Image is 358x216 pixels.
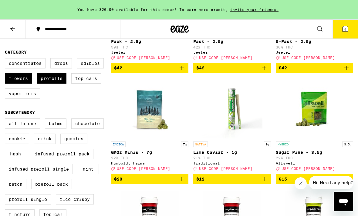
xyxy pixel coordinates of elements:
[5,73,32,84] label: Flowers
[111,150,188,155] p: GMOz Minis - 7g
[309,176,353,189] iframe: Message from company
[111,156,188,160] p: 22% THC
[276,63,353,73] button: Add to bag
[5,149,26,159] label: Hash
[114,177,122,181] span: $28
[276,150,353,155] p: Sugar Pine - 3.5g
[193,150,271,155] p: Lime Caviar - 1g
[77,58,104,68] label: Edibles
[45,118,66,129] label: Balms
[199,167,252,171] span: USE CODE [PERSON_NAME]
[193,63,271,73] button: Add to bag
[193,50,271,54] div: Jeeter
[282,167,335,171] span: USE CODE [PERSON_NAME]
[71,118,104,129] label: Chocolate
[111,141,126,147] p: INDICA
[342,141,353,147] p: 3.5g
[117,56,170,60] span: USE CODE [PERSON_NAME]
[295,177,307,189] iframe: Close message
[111,34,188,44] p: Coconut Lime Quad Infused 5-Pack - 2.5g
[5,58,46,68] label: Concentrates
[276,45,353,49] p: 38% THC
[5,110,35,115] legend: Subcategory
[279,65,287,70] span: $42
[111,45,188,49] p: 39% THC
[5,164,73,174] label: Infused Preroll Single
[334,192,353,211] iframe: Button to launch messaging window
[193,174,271,184] button: Add to bag
[31,179,72,189] label: Preroll Pack
[193,78,271,174] a: Open page for Lime Caviar - 1g from Traditional
[117,167,170,171] span: USE CODE [PERSON_NAME]
[111,161,188,165] div: Humboldt Farms
[37,73,66,84] label: Prerolls
[276,174,353,184] button: Add to bag
[56,194,94,204] label: Rice Crispy
[111,63,188,73] button: Add to bag
[181,141,188,147] p: 7g
[5,194,51,204] label: Preroll Single
[120,78,180,138] img: Humboldt Farms - GMOz Minis - 7g
[111,50,188,54] div: Jeeter
[5,134,29,144] label: Cookie
[5,179,26,189] label: Patch
[196,177,204,181] span: $12
[202,78,262,138] img: Traditional - Lime Caviar - 1g
[50,58,72,68] label: Drops
[276,50,353,54] div: Jeeter
[31,149,93,159] label: Infused Preroll Pack
[282,56,335,60] span: USE CODE [PERSON_NAME]
[344,28,346,31] span: 4
[199,56,252,60] span: USE CODE [PERSON_NAME]
[276,141,290,147] p: HYBRID
[60,134,87,144] label: Gummies
[77,8,228,12] span: You have $20.00 available for this order! To earn more credit,
[276,161,353,165] div: Allswell
[78,164,99,174] label: Mint
[5,88,40,99] label: Vaporizers
[193,34,271,44] p: High Tide Quad Infused 5-Pack - 2.5g
[193,45,271,49] p: 42% THC
[111,78,188,174] a: Open page for GMOz Minis - 7g from Humboldt Farms
[284,78,345,138] img: Allswell - Sugar Pine - 3.5g
[111,174,188,184] button: Add to bag
[5,50,27,55] legend: Category
[264,141,271,147] p: 1g
[276,156,353,160] p: 22% THC
[34,134,56,144] label: Drink
[71,73,101,84] label: Topicals
[196,65,204,70] span: $42
[5,118,40,129] label: All-In-One
[114,65,122,70] span: $42
[276,34,353,44] p: Vanilla Crumble Quad Infused 5-Pack - 2.5g
[333,20,358,38] button: 4
[276,78,353,174] a: Open page for Sugar Pine - 3.5g from Allswell
[193,156,271,160] p: 21% THC
[193,161,271,165] div: Traditional
[193,141,208,147] p: SATIVA
[279,177,287,181] span: $15
[228,8,281,12] span: invite your friends.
